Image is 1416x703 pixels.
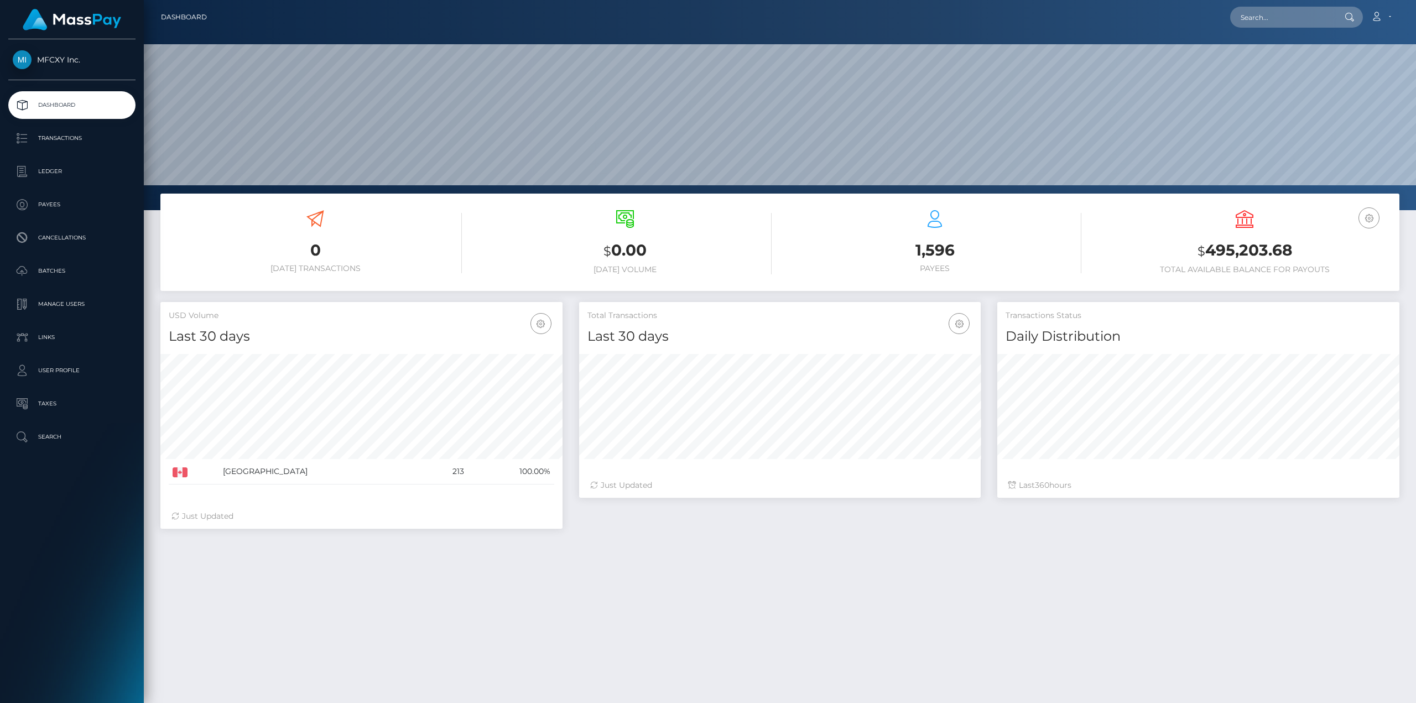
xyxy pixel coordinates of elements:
[13,429,131,445] p: Search
[161,6,207,29] a: Dashboard
[1008,480,1388,491] div: Last hours
[788,264,1081,273] h6: Payees
[8,324,136,351] a: Links
[8,290,136,318] a: Manage Users
[8,158,136,185] a: Ledger
[13,97,131,113] p: Dashboard
[8,91,136,119] a: Dashboard
[603,243,611,259] small: $
[13,196,131,213] p: Payees
[8,224,136,252] a: Cancellations
[478,265,772,274] h6: [DATE] Volume
[169,327,554,346] h4: Last 30 days
[8,423,136,451] a: Search
[13,395,131,412] p: Taxes
[1006,310,1391,321] h5: Transactions Status
[425,459,468,485] td: 213
[8,124,136,152] a: Transactions
[13,362,131,379] p: User Profile
[8,357,136,384] a: User Profile
[1006,327,1391,346] h4: Daily Distribution
[8,257,136,285] a: Batches
[587,327,973,346] h4: Last 30 days
[1230,7,1334,28] input: Search...
[169,239,462,261] h3: 0
[13,130,131,147] p: Transactions
[590,480,970,491] div: Just Updated
[587,310,973,321] h5: Total Transactions
[219,459,425,485] td: [GEOGRAPHIC_DATA]
[171,511,551,522] div: Just Updated
[478,239,772,262] h3: 0.00
[13,163,131,180] p: Ledger
[169,264,462,273] h6: [DATE] Transactions
[13,296,131,313] p: Manage Users
[8,55,136,65] span: MFCXY Inc.
[8,390,136,418] a: Taxes
[13,50,32,69] img: MFCXY Inc.
[13,230,131,246] p: Cancellations
[788,239,1081,261] h3: 1,596
[1198,243,1205,259] small: $
[1035,480,1049,490] span: 360
[1098,265,1391,274] h6: Total Available Balance for Payouts
[13,263,131,279] p: Batches
[468,459,554,485] td: 100.00%
[1098,239,1391,262] h3: 495,203.68
[23,9,121,30] img: MassPay Logo
[8,191,136,218] a: Payees
[169,310,554,321] h5: USD Volume
[173,467,188,477] img: CA.png
[13,329,131,346] p: Links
